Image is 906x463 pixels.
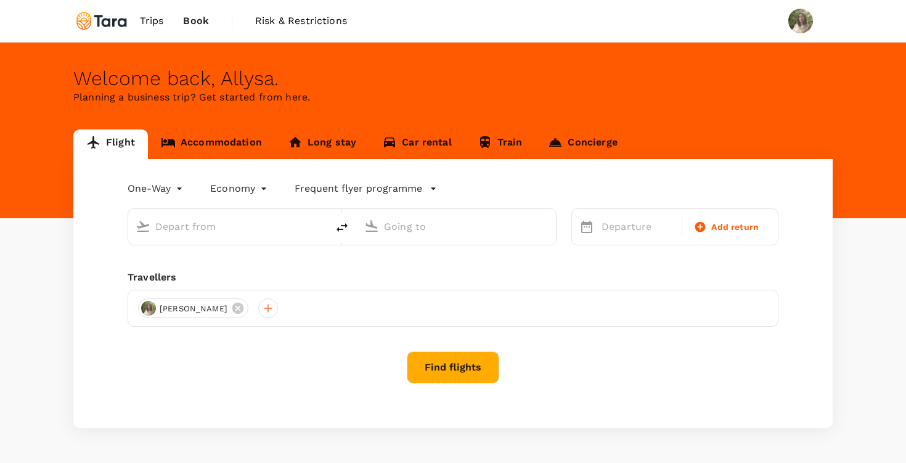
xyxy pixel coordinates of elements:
[547,225,550,227] button: Open
[155,217,301,236] input: Depart from
[138,298,248,318] div: [PERSON_NAME]
[602,219,674,234] p: Departure
[73,67,833,90] div: Welcome back , Allysa .
[295,181,422,196] p: Frequent flyer programme
[275,129,369,159] a: Long stay
[73,7,130,35] img: Tara Climate Ltd
[369,129,465,159] a: Car rental
[319,225,321,227] button: Open
[128,179,186,199] div: One-Way
[788,9,813,33] img: Allysa Escanuela
[535,129,630,159] a: Concierge
[210,179,270,199] div: Economy
[407,351,499,383] button: Find flights
[384,217,530,236] input: Going to
[255,14,347,28] span: Risk & Restrictions
[152,303,235,315] span: [PERSON_NAME]
[465,129,536,159] a: Train
[128,270,778,285] div: Travellers
[711,221,759,234] span: Add return
[73,90,833,105] p: Planning a business trip? Get started from here.
[140,14,164,28] span: Trips
[327,213,357,242] button: delete
[295,181,437,196] button: Frequent flyer programme
[148,129,275,159] a: Accommodation
[141,301,156,316] img: avatar-68d63b1a4886c.jpeg
[183,14,209,28] span: Book
[73,129,148,159] a: Flight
